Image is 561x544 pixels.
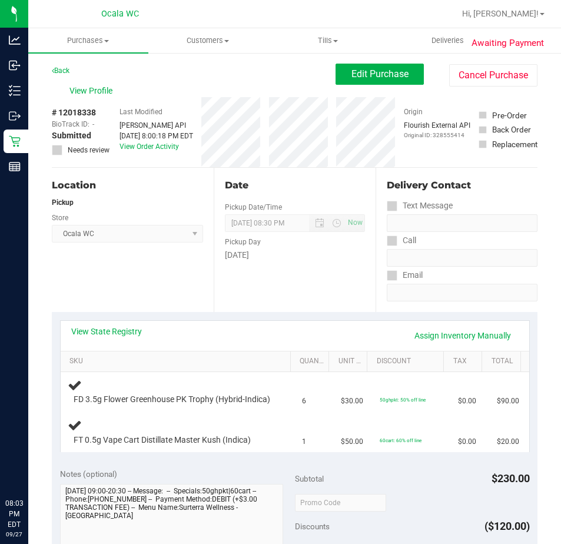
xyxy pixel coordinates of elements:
[341,396,363,407] span: $30.00
[9,110,21,122] inline-svg: Outbound
[492,110,527,121] div: Pre-Order
[295,516,330,537] span: Discounts
[92,119,94,130] span: -
[404,120,470,140] div: Flourish External API
[52,130,91,142] span: Submitted
[387,232,416,249] label: Call
[101,9,139,19] span: Ocala WC
[387,249,537,267] input: Format: (999) 999-9999
[341,436,363,447] span: $50.00
[407,326,519,346] a: Assign Inventory Manually
[268,28,388,53] a: Tills
[295,474,324,483] span: Subtotal
[69,85,117,97] span: View Profile
[9,34,21,46] inline-svg: Analytics
[387,197,453,214] label: Text Message
[52,198,74,207] strong: Pickup
[28,35,148,46] span: Purchases
[225,249,365,261] div: [DATE]
[492,124,531,135] div: Back Order
[60,469,117,479] span: Notes (optional)
[336,64,424,85] button: Edit Purchase
[225,237,261,247] label: Pickup Day
[9,135,21,147] inline-svg: Retail
[387,178,537,193] div: Delivery Contact
[453,357,477,366] a: Tax
[472,37,544,50] span: Awaiting Payment
[458,396,476,407] span: $0.00
[351,68,409,79] span: Edit Purchase
[484,520,530,532] span: ($120.00)
[416,35,480,46] span: Deliveries
[295,494,386,512] input: Promo Code
[119,142,179,151] a: View Order Activity
[380,397,426,403] span: 50ghpkt: 50% off line
[404,107,423,117] label: Origin
[338,357,363,366] a: Unit Price
[9,85,21,97] inline-svg: Inventory
[387,267,423,284] label: Email
[74,434,251,446] span: FT 0.5g Vape Cart Distillate Master Kush (Indica)
[388,28,508,53] a: Deliveries
[52,213,68,223] label: Store
[458,436,476,447] span: $0.00
[497,436,519,447] span: $20.00
[71,326,142,337] a: View State Registry
[119,107,162,117] label: Last Modified
[380,437,421,443] span: 60cart: 60% off line
[9,59,21,71] inline-svg: Inbound
[449,64,537,87] button: Cancel Purchase
[5,530,23,539] p: 09/27
[74,394,270,405] span: FD 3.5g Flower Greenhouse PK Trophy (Hybrid-Indica)
[69,357,286,366] a: SKU
[149,35,268,46] span: Customers
[302,436,306,447] span: 1
[119,131,193,141] div: [DATE] 8:00:18 PM EDT
[492,138,537,150] div: Replacement
[52,119,89,130] span: BioTrack ID:
[52,178,203,193] div: Location
[497,396,519,407] span: $90.00
[119,120,193,131] div: [PERSON_NAME] API
[148,28,268,53] a: Customers
[5,498,23,530] p: 08:03 PM EDT
[492,357,516,366] a: Total
[268,35,387,46] span: Tills
[28,28,148,53] a: Purchases
[9,161,21,173] inline-svg: Reports
[300,357,324,366] a: Quantity
[404,131,470,140] p: Original ID: 328555414
[387,214,537,232] input: Format: (999) 999-9999
[52,107,96,119] span: # 12018338
[462,9,539,18] span: Hi, [PERSON_NAME]!
[492,472,530,485] span: $230.00
[225,178,365,193] div: Date
[52,67,69,75] a: Back
[68,145,109,155] span: Needs review
[225,202,282,213] label: Pickup Date/Time
[302,396,306,407] span: 6
[377,357,440,366] a: Discount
